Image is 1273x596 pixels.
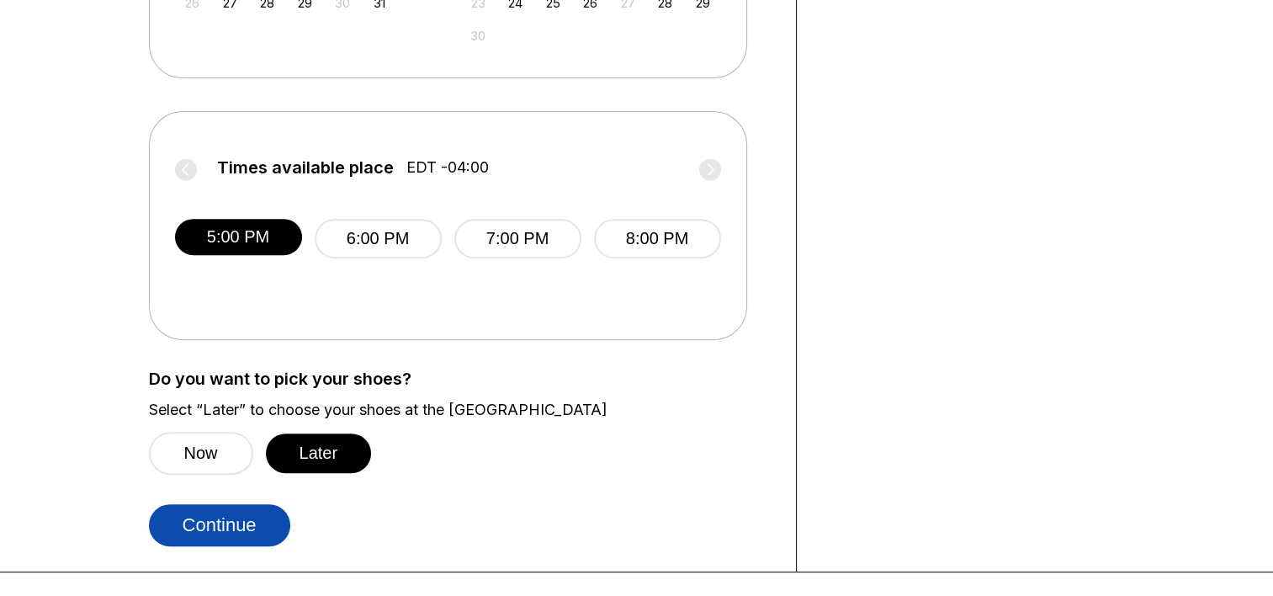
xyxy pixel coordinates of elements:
button: 5:00 PM [175,219,302,255]
span: EDT -04:00 [406,158,489,177]
button: 6:00 PM [315,219,442,258]
span: Times available place [217,158,394,177]
button: 8:00 PM [594,219,721,258]
button: Continue [149,504,290,546]
label: Select “Later” to choose your shoes at the [GEOGRAPHIC_DATA] [149,401,771,419]
button: Later [266,434,372,473]
label: Do you want to pick your shoes? [149,370,771,388]
button: Now [149,432,253,475]
div: Not available Sunday, November 30th, 2025 [467,24,490,47]
button: 7:00 PM [454,219,581,258]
